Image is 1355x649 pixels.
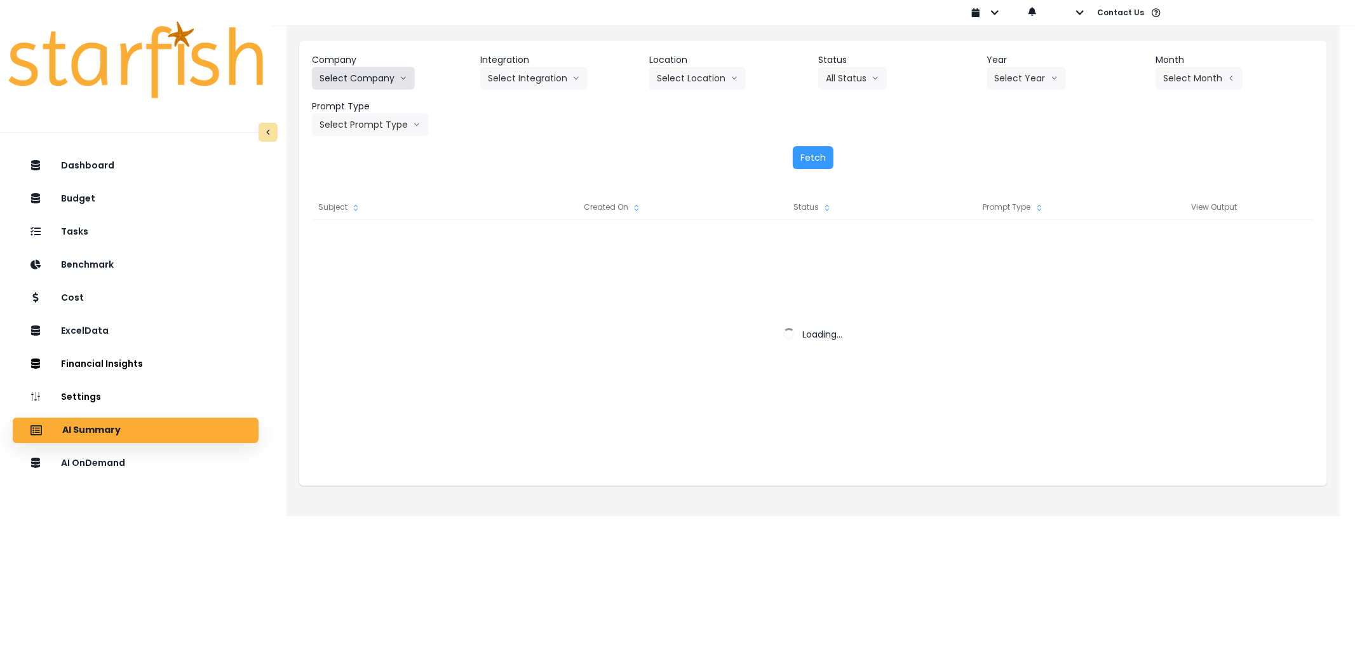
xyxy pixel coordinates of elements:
header: Integration [480,53,639,67]
button: Select Prompt Typearrow down line [312,113,428,136]
svg: sort [351,203,361,213]
svg: sort [822,203,832,213]
svg: arrow down line [1051,72,1058,85]
button: AI Summary [13,418,259,443]
div: View Output [1114,195,1315,220]
button: Cost [13,285,259,311]
button: All Statusarrow down line [818,67,887,90]
p: Dashboard [61,160,114,171]
header: Company [312,53,471,67]
span: Loading... [802,328,842,341]
header: Month [1156,53,1314,67]
p: ExcelData [61,325,109,336]
button: Select Yeararrow down line [987,67,1066,90]
div: Status [713,195,913,220]
header: Year [987,53,1146,67]
header: Location [649,53,808,67]
p: Budget [61,193,95,204]
button: Settings [13,385,259,410]
svg: arrow down line [731,72,738,85]
header: Status [818,53,977,67]
button: AI OnDemand [13,451,259,476]
button: Dashboard [13,153,259,179]
p: AI Summary [62,425,121,436]
p: AI OnDemand [61,458,125,468]
p: Benchmark [61,259,114,270]
button: ExcelData [13,318,259,344]
button: Tasks [13,219,259,245]
button: Select Integrationarrow down line [480,67,588,90]
svg: sort [1034,203,1044,213]
p: Tasks [61,226,88,237]
div: Prompt Type [913,195,1114,220]
button: Benchmark [13,252,259,278]
svg: arrow down line [400,72,407,85]
svg: arrow down line [413,118,421,131]
div: Created On [512,195,713,220]
header: Prompt Type [312,100,471,113]
button: Financial Insights [13,352,259,377]
button: Select Montharrow left line [1156,67,1243,90]
button: Select Locationarrow down line [649,67,746,90]
p: Cost [61,292,84,303]
div: Subject [312,195,512,220]
button: Fetch [793,146,833,169]
svg: arrow down line [872,72,879,85]
button: Select Companyarrow down line [312,67,415,90]
button: Budget [13,186,259,212]
svg: arrow left line [1227,72,1235,85]
svg: sort [631,203,642,213]
svg: arrow down line [572,72,580,85]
